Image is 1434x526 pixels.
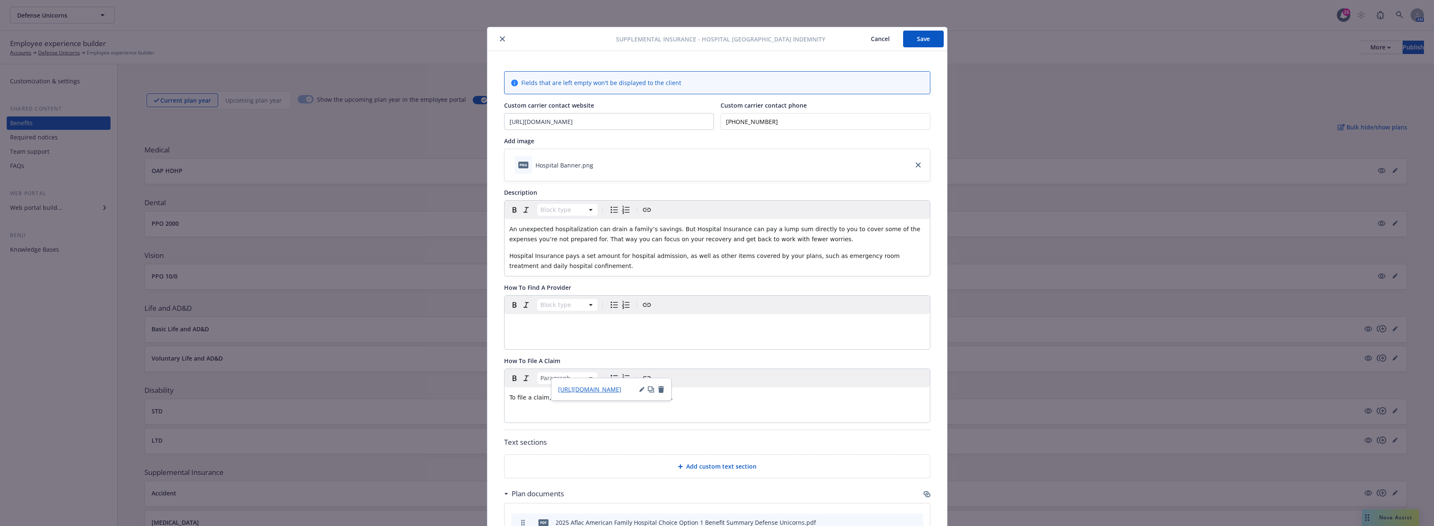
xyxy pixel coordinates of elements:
a: close [913,160,923,170]
button: Cancel [857,31,903,47]
span: Supplemental Insurance - Hospital [GEOGRAPHIC_DATA] Indemnity [616,35,825,44]
h3: Plan documents [512,488,564,499]
span: pdf [538,519,548,526]
button: Numbered list [620,204,632,216]
span: [URL][DOMAIN_NAME] [558,385,621,393]
span: Add custom text section [686,462,757,471]
button: Block type [537,299,597,311]
span: Custom carrier contact website [504,101,594,109]
button: close [497,34,507,44]
div: editable markdown [505,219,930,276]
button: Bold [509,299,520,311]
input: Add custom carrier contact phone [721,113,930,130]
span: Description [504,188,537,196]
button: Numbered list [620,372,632,384]
button: Italic [520,299,532,311]
a: [URL][DOMAIN_NAME] [558,385,621,394]
button: Save [903,31,944,47]
button: download file [597,161,603,170]
span: An unexpected hospitalization can drain a family’s savings. But Hospital Insurance can pay a lump... [510,226,922,242]
span: To file a claim, login or register online at [510,394,628,401]
div: toggle group [608,372,632,384]
p: Text sections [504,437,930,448]
button: Numbered list [620,299,632,311]
span: How To Find A Provider [504,284,571,291]
span: Custom carrier contact phone [721,101,807,109]
input: Add custom carrier contact website [505,113,713,129]
div: editable markdown [505,314,930,334]
span: Fields that are left empty won't be displayed to the client [521,78,681,87]
button: Italic [520,204,532,216]
div: editable markdown [505,387,930,407]
div: toggle group [608,299,632,311]
button: Create link [641,299,653,311]
button: Bulleted list [608,204,620,216]
button: Bold [509,204,520,216]
button: Block type [537,372,597,384]
button: Block type [537,204,597,216]
button: Bulleted list [608,299,620,311]
div: toggle group [608,204,632,216]
span: Add image [504,137,534,145]
button: Create link [641,204,653,216]
span: . [671,394,673,401]
span: png [518,162,528,168]
button: Bulleted list [608,372,620,384]
button: Bold [509,372,520,384]
span: How To File A Claim [504,357,560,365]
div: Hospital Banner.png [535,161,593,170]
span: Hospital Insurance pays a set amount for hospital admission, as well as other items covered by yo... [510,253,902,269]
button: Italic [520,372,532,384]
button: Create link [641,372,653,384]
div: Plan documents [504,488,564,499]
div: Add custom text section [504,454,930,478]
